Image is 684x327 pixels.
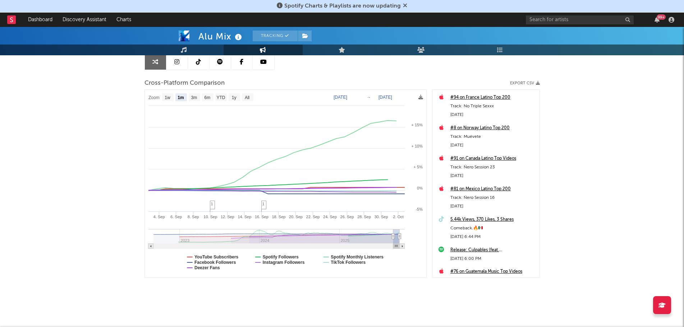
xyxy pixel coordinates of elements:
[58,13,111,27] a: Discovery Assistant
[262,254,298,260] text: Spotify Followers
[262,260,304,265] text: Instagram Followers
[450,254,536,263] div: [DATE] 6:00 PM
[526,15,634,24] input: Search for artists
[450,163,536,172] div: Track: Ñero Session 23
[262,202,265,206] span: 1
[204,95,210,100] text: 6m
[450,276,536,285] div: Track: Nostalgia .0002 Lágrimas
[450,172,536,180] div: [DATE]
[323,215,337,219] text: 24. Sep
[220,215,234,219] text: 12. Sep
[187,215,199,219] text: 8. Sep
[23,13,58,27] a: Dashboard
[417,186,423,190] text: 0%
[191,95,197,100] text: 3m
[450,124,536,132] a: #8 on Norway Latino Top 200
[657,14,666,20] div: 99 +
[148,95,160,100] text: Zoom
[203,215,217,219] text: 10. Sep
[357,215,371,219] text: 28. Sep
[403,3,407,9] span: Dismiss
[306,215,320,219] text: 22. Sep
[244,95,249,100] text: All
[216,95,225,100] text: YTD
[165,95,170,100] text: 1w
[655,17,660,23] button: 99+
[450,102,536,111] div: Track: No Triple Sexxx
[450,141,536,150] div: [DATE]
[450,111,536,119] div: [DATE]
[450,193,536,202] div: Track: Ñero Session 16
[450,267,536,276] a: #76 on Guatemala Music Top Videos
[284,3,401,9] span: Spotify Charts & Playlists are now updating
[367,95,371,100] text: →
[289,215,303,219] text: 20. Sep
[510,81,540,85] button: Export CSV
[393,215,403,219] text: 2. Oct
[411,144,423,148] text: + 10%
[450,154,536,163] a: #91 on Canada Latino Top Videos
[253,31,298,41] button: Tracking
[450,246,536,254] a: Release: Culpables (feat. [PERSON_NAME])
[450,224,536,233] div: Comeback.🔥🇲🇽
[144,79,225,88] span: Cross-Platform Comparison
[450,93,536,102] a: #94 on France Latino Top 200
[331,254,384,260] text: Spotify Monthly Listeners
[231,95,236,100] text: 1y
[254,215,268,219] text: 16. Sep
[450,202,536,211] div: [DATE]
[211,202,213,206] span: 1
[194,265,220,270] text: Deezer Fans
[340,215,354,219] text: 26. Sep
[450,233,536,241] div: [DATE] 6:44 PM
[198,31,244,42] div: Alu Mix
[272,215,285,219] text: 18. Sep
[194,260,236,265] text: Facebook Followers
[416,207,423,211] text: -5%
[238,215,251,219] text: 14. Sep
[450,185,536,193] a: #81 on Mexico Latino Top 200
[194,254,239,260] text: YouTube Subscribers
[413,165,423,169] text: + 5%
[170,215,182,219] text: 6. Sep
[411,123,423,127] text: + 15%
[374,215,388,219] text: 30. Sep
[111,13,136,27] a: Charts
[450,132,536,141] div: Track: Muévete
[331,260,366,265] text: TikTok Followers
[178,95,184,100] text: 1m
[378,95,392,100] text: [DATE]
[450,215,536,224] a: 5.44k Views, 370 Likes, 3 Shares
[334,95,347,100] text: [DATE]
[153,215,165,219] text: 4. Sep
